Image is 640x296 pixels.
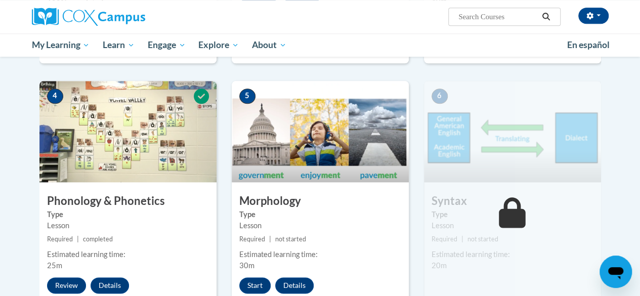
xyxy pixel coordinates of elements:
[432,249,593,260] div: Estimated learning time:
[239,249,401,260] div: Estimated learning time:
[424,193,601,209] h3: Syntax
[578,8,609,24] button: Account Settings
[47,209,209,220] label: Type
[192,33,245,57] a: Explore
[432,261,447,270] span: 20m
[32,8,214,26] a: Cox Campus
[239,209,401,220] label: Type
[39,81,217,182] img: Course Image
[31,39,90,51] span: My Learning
[467,235,498,243] span: not started
[561,34,616,56] a: En español
[232,193,409,209] h3: Morphology
[39,193,217,209] h3: Phonology & Phonetics
[32,8,145,26] img: Cox Campus
[239,277,271,293] button: Start
[432,89,448,104] span: 6
[432,209,593,220] label: Type
[252,39,286,51] span: About
[141,33,192,57] a: Engage
[538,11,553,23] button: Search
[47,220,209,231] div: Lesson
[239,235,265,243] span: Required
[77,235,79,243] span: |
[567,39,610,50] span: En español
[83,235,113,243] span: completed
[424,81,601,182] img: Course Image
[239,220,401,231] div: Lesson
[91,277,129,293] button: Details
[245,33,293,57] a: About
[600,256,632,288] iframe: Button to launch messaging window
[432,220,593,231] div: Lesson
[239,261,254,270] span: 30m
[232,81,409,182] img: Course Image
[47,235,73,243] span: Required
[47,89,63,104] span: 4
[148,39,186,51] span: Engage
[24,33,616,57] div: Main menu
[239,89,255,104] span: 5
[47,261,62,270] span: 25m
[25,33,97,57] a: My Learning
[103,39,135,51] span: Learn
[47,249,209,260] div: Estimated learning time:
[269,235,271,243] span: |
[457,11,538,23] input: Search Courses
[47,277,86,293] button: Review
[461,235,463,243] span: |
[96,33,141,57] a: Learn
[275,277,314,293] button: Details
[198,39,239,51] span: Explore
[275,235,306,243] span: not started
[432,235,457,243] span: Required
